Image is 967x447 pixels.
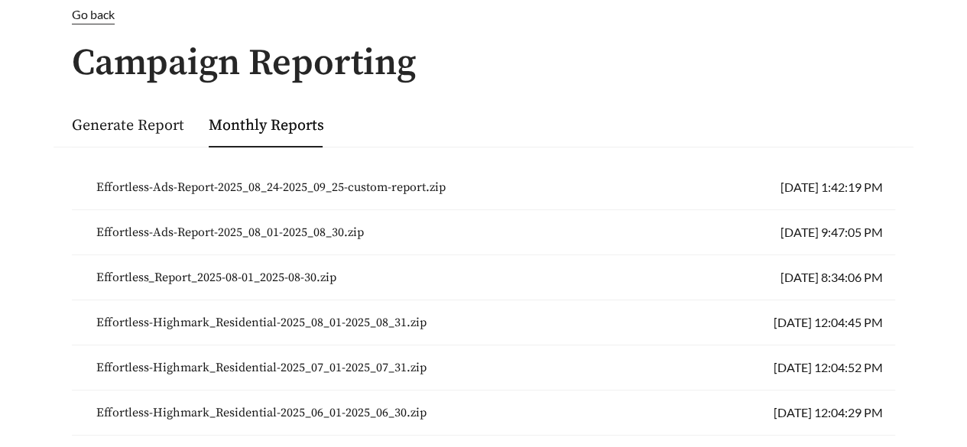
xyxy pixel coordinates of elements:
[209,116,324,135] a: Monthly Reports
[72,255,895,300] li: [DATE] 8:34:06 PM
[72,300,895,345] li: [DATE] 12:04:45 PM
[72,7,115,21] span: Go back
[96,268,336,287] span: Effortless_Report_2025-08-01_2025-08-30.zip
[72,390,895,436] li: [DATE] 12:04:29 PM
[96,403,427,422] span: Effortless-Highmark_Residential-2025_06_01-2025_06_30.zip
[72,165,895,210] li: [DATE] 1:42:19 PM
[72,345,895,390] li: [DATE] 12:04:52 PM
[72,210,895,255] li: [DATE] 9:47:05 PM
[96,178,446,196] span: Effortless-Ads-Report-2025_08_24-2025_09_25-custom-report.zip
[54,5,913,24] a: Go back
[72,116,184,135] a: Generate Report
[96,223,364,241] span: Effortless-Ads-Report-2025_08_01-2025_08_30.zip
[96,358,427,377] span: Effortless-Highmark_Residential-2025_07_01-2025_07_31.zip
[84,351,439,384] button: Effortless-Highmark_Residential-2025_07_01-2025_07_31.zip
[84,171,458,203] button: Effortless-Ads-Report-2025_08_24-2025_09_25-custom-report.zip
[84,397,439,429] button: Effortless-Highmark_Residential-2025_06_01-2025_06_30.zip
[84,216,376,248] button: Effortless-Ads-Report-2025_08_01-2025_08_30.zip
[84,306,439,338] button: Effortless-Highmark_Residential-2025_08_01-2025_08_31.zip
[84,261,349,293] button: Effortless_Report_2025-08-01_2025-08-30.zip
[96,313,427,332] span: Effortless-Highmark_Residential-2025_08_01-2025_08_31.zip
[54,44,913,84] h1: Campaign Reporting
